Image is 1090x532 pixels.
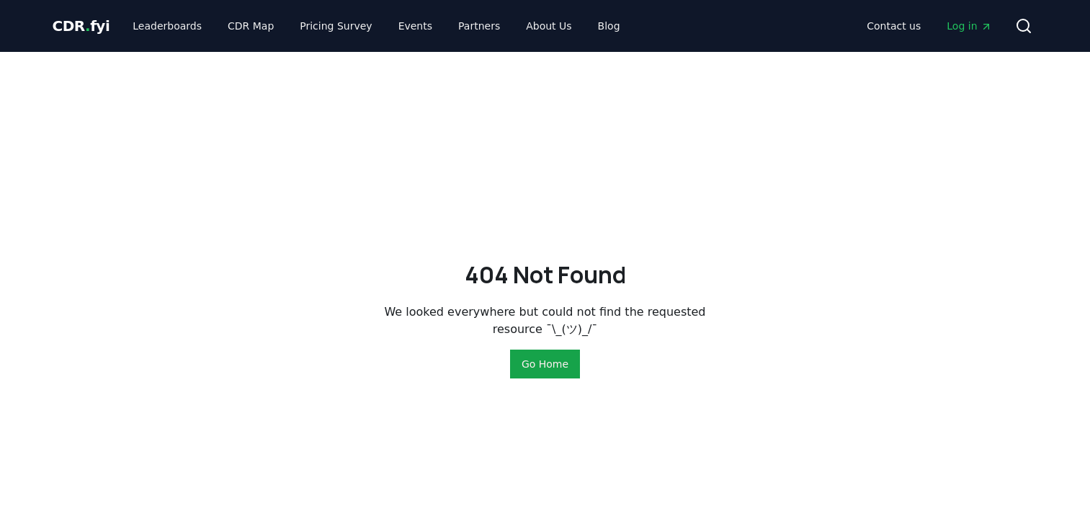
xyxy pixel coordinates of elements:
button: Go Home [510,350,580,378]
p: We looked everywhere but could not find the requested resource ¯\_(ツ)_/¯ [384,303,707,338]
a: Leaderboards [121,13,213,39]
a: Events [387,13,444,39]
a: Log in [935,13,1003,39]
a: Blog [586,13,632,39]
h2: 404 Not Found [465,257,626,292]
span: . [85,17,90,35]
a: Pricing Survey [288,13,383,39]
span: Log in [947,19,991,33]
a: CDR.fyi [53,16,110,36]
a: Contact us [855,13,932,39]
nav: Main [855,13,1003,39]
span: CDR fyi [53,17,110,35]
a: About Us [514,13,583,39]
a: Partners [447,13,512,39]
a: CDR Map [216,13,285,39]
nav: Main [121,13,631,39]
